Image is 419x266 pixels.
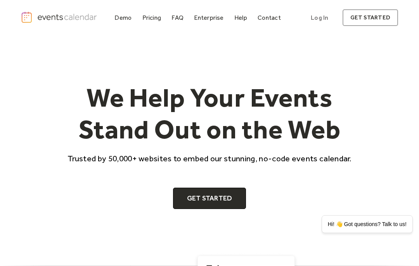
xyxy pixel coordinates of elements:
[61,153,358,164] p: Trusted by 50,000+ websites to embed our stunning, no-code events calendar.
[303,9,336,26] a: Log In
[171,16,184,20] div: FAQ
[194,16,223,20] div: Enterprise
[168,12,187,23] a: FAQ
[258,16,281,20] div: Contact
[191,12,227,23] a: Enterprise
[343,9,398,26] a: get started
[231,12,250,23] a: Help
[21,11,99,23] a: home
[142,16,161,20] div: Pricing
[111,12,135,23] a: Demo
[114,16,132,20] div: Demo
[255,12,284,23] a: Contact
[234,16,247,20] div: Help
[139,12,164,23] a: Pricing
[61,82,358,145] h1: We Help Your Events Stand Out on the Web
[173,188,246,209] a: Get Started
